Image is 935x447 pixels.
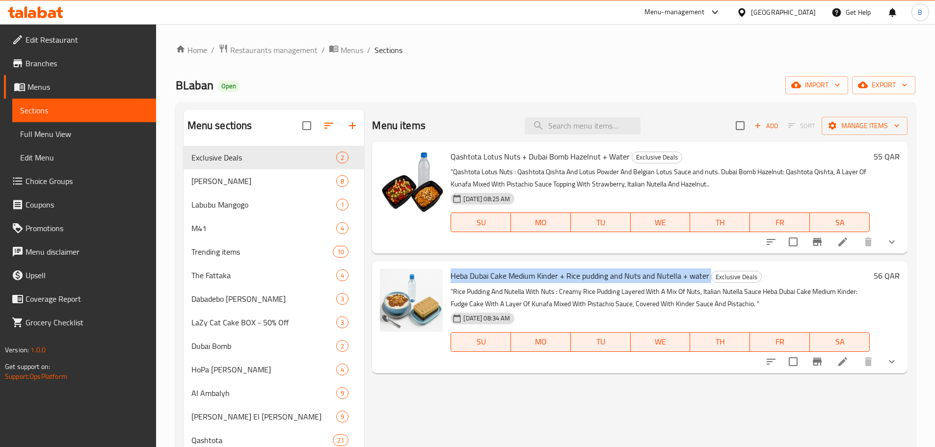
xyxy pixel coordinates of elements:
[793,79,840,91] span: import
[337,224,348,233] span: 4
[575,215,627,230] span: TU
[20,105,148,116] span: Sections
[5,343,29,356] span: Version:
[750,212,810,232] button: FR
[336,364,348,375] div: items
[191,269,337,281] span: The Fattaka
[184,381,365,405] div: Al Ambalyh9
[852,76,915,94] button: export
[176,44,207,56] a: Home
[191,364,337,375] span: HoPa [PERSON_NAME]
[856,350,880,373] button: delete
[337,318,348,327] span: 3
[217,82,240,90] span: Open
[26,293,148,305] span: Coverage Report
[783,232,803,252] span: Select to update
[337,153,348,162] span: 2
[191,152,337,163] div: Exclusive Deals
[459,194,514,204] span: [DATE] 08:25 AM
[336,175,348,187] div: items
[750,332,810,352] button: FR
[26,34,148,46] span: Edit Restaurant
[341,114,364,137] button: Add section
[635,215,687,230] span: WE
[372,118,426,133] h2: Menu items
[26,57,148,69] span: Branches
[814,215,866,230] span: SA
[880,350,904,373] button: show more
[367,44,371,56] li: /
[26,269,148,281] span: Upsell
[176,44,915,56] nav: breadcrumb
[184,311,365,334] div: LaZy Cat Cake BOX - 50% Off3
[374,44,402,56] span: Sections
[191,246,333,258] div: Trending items
[694,335,746,349] span: TH
[4,263,156,287] a: Upsell
[218,44,318,56] a: Restaurants management
[515,215,567,230] span: MO
[631,332,691,352] button: WE
[191,175,337,187] span: [PERSON_NAME]
[5,370,67,383] a: Support.OpsPlatform
[191,387,337,399] span: Al Ambalyh
[333,436,348,445] span: 21
[459,314,514,323] span: [DATE] 08:34 AM
[753,120,779,131] span: Add
[632,152,682,163] div: Exclusive Deals
[810,332,870,352] button: SA
[575,335,627,349] span: TU
[4,287,156,311] a: Coverage Report
[191,222,337,234] span: M41
[333,246,348,258] div: items
[511,332,571,352] button: MO
[810,212,870,232] button: SA
[337,389,348,398] span: 9
[191,340,337,352] span: Dubai Bomb
[184,358,365,381] div: HoPa [PERSON_NAME]4
[730,115,750,136] span: Select section
[785,76,848,94] button: import
[184,240,365,263] div: Trending items10
[860,79,908,91] span: export
[217,80,240,92] div: Open
[4,28,156,52] a: Edit Restaurant
[12,122,156,146] a: Full Menu View
[571,212,631,232] button: TU
[20,152,148,163] span: Edit Menu
[886,356,898,368] svg: Show Choices
[20,128,148,140] span: Full Menu View
[4,193,156,216] a: Coupons
[184,193,365,216] div: Labubu Mangogo1
[337,200,348,210] span: 1
[874,269,900,283] h6: 56 QAR
[644,6,705,18] div: Menu-management
[191,199,337,210] span: Labubu Mangogo
[455,215,507,230] span: SU
[176,74,214,96] span: BLaban
[26,316,148,328] span: Grocery Checklist
[782,118,822,133] span: Select section first
[317,114,341,137] span: Sort sections
[805,350,829,373] button: Branch-specific-item
[184,405,365,428] div: [PERSON_NAME] El [PERSON_NAME]9
[712,271,761,283] span: Exclusive Deals
[191,434,333,446] span: Qashtota
[837,236,849,248] a: Edit menu item
[191,293,337,305] div: Dabadebo Landon
[184,263,365,287] div: The Fattaka4
[336,340,348,352] div: items
[805,230,829,254] button: Branch-specific-item
[451,332,511,352] button: SU
[694,215,746,230] span: TH
[336,269,348,281] div: items
[191,175,337,187] div: Elsah Eldah Empo
[336,152,348,163] div: items
[187,118,252,133] h2: Menu sections
[12,99,156,122] a: Sections
[4,240,156,263] a: Menu disclaimer
[690,212,750,232] button: TH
